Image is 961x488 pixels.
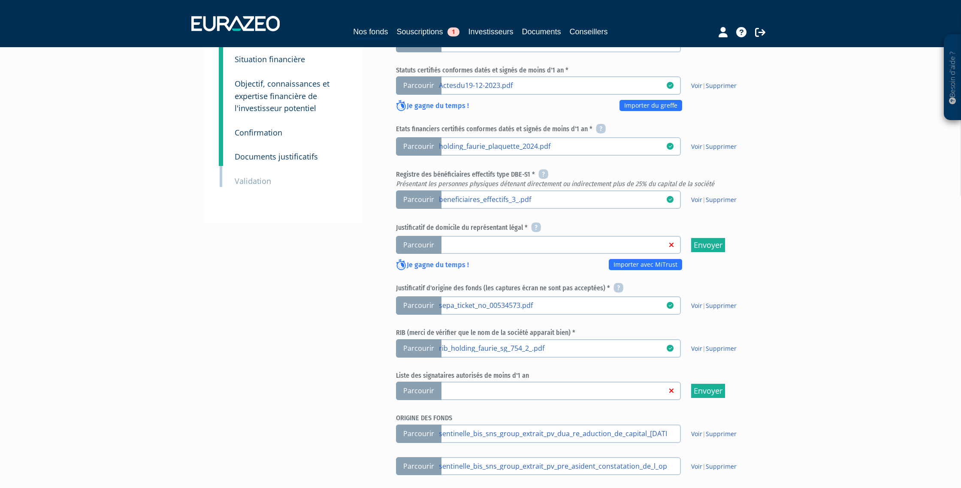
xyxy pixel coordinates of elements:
a: holding_faurie_plaquette_2024.pdf [439,142,667,150]
a: Voir [691,142,702,151]
small: Confirmation [235,127,282,138]
span: Parcourir [396,137,441,156]
p: Je gagne du temps ! [396,260,469,271]
p: Besoin d'aide ? [948,39,958,116]
img: 1732889491-logotype_eurazeo_blanc_rvb.png [191,16,280,31]
input: Envoyer [691,384,725,398]
span: | [691,344,737,353]
h6: Registre des bénéficiaires effectifs type DBE-S1 * [396,170,752,188]
a: Souscriptions1 [396,26,459,38]
a: rib_holding_faurie_sg_754_2_.pdf [439,343,667,352]
a: Voir [691,344,702,352]
a: Importer du greffe [620,100,682,111]
a: 8 [219,115,223,142]
i: 03/09/2025 09:38 [667,196,674,203]
span: Parcourir [396,339,441,358]
a: sentinelle_bis_sns_group_extrait_pv_pre_asident_constatation_de_l_ope_aration_[DATE].pdf [439,461,667,470]
a: Nos fonds [353,26,388,39]
a: Voir [691,39,702,47]
span: Parcourir [396,382,441,400]
a: Supprimer [706,196,737,204]
i: 03/09/2025 09:42 [667,302,674,309]
small: Situation financière [235,54,305,64]
small: Documents justificatifs [235,151,318,162]
em: Présentant les personnes physiques détenant directement ou indirectement plus de 25% du capital d... [396,180,714,188]
h6: Etats financiers certifiés conformes datés et signés de moins d'1 an * [396,124,752,135]
a: Conseillers [570,26,608,38]
span: | [691,301,737,310]
h6: Justificatif de domicile du représentant légal * [396,223,752,233]
a: Supprimer [706,142,737,151]
i: 03/09/2025 09:33 [667,82,674,89]
a: Investisseurs [468,26,513,38]
a: Supprimer [706,344,737,352]
a: 9 [219,139,223,166]
a: Supprimer [706,462,737,470]
h6: RIB (merci de vérifier que le nom de la société apparait bien) * [396,329,752,337]
a: Supprimer [706,39,737,47]
span: 1 [447,27,459,36]
span: | [691,430,737,438]
span: | [691,196,737,204]
a: Supprimer [706,301,737,310]
a: beneficiaires_effectifs_3_.pdf [439,195,667,203]
a: Voir [691,81,702,90]
span: Parcourir [396,190,441,209]
p: Je gagne du temps ! [396,101,469,112]
a: Voir [691,430,702,438]
a: sepa_ticket_no_00534573.pdf [439,301,667,309]
h6: Liste des signataires autorisés de moins d'1 an [396,372,752,380]
a: Supprimer [706,81,737,90]
small: Objectif, connaissances et expertise financière de l'investisseur potentiel [235,78,329,113]
a: Voir [691,196,702,204]
span: Parcourir [396,236,441,254]
h6: ORIGINE DES FONDS [396,414,752,422]
h6: Statuts certifiés conformes datés et signés de moins d'1 an * [396,66,752,74]
a: Voir [691,301,702,310]
a: Voir [691,462,702,470]
a: sentinelle_bis_sns_group_extrait_pv_dua_re_aduction_de_capital_[DATE].pdf [439,429,667,437]
span: | [691,462,737,471]
span: Parcourir [396,457,441,476]
span: | [691,142,737,151]
a: Importer avec MiTrust [609,259,682,270]
span: Parcourir [396,425,441,443]
h6: Justificatif d'origine des fonds (les captures écran ne sont pas acceptées) * [396,283,752,294]
input: Envoyer [691,238,725,252]
small: Validation [235,176,271,186]
a: Documents [522,26,561,38]
i: 03/09/2025 09:39 [667,345,674,352]
a: 6 [219,42,223,68]
a: Actesdu19-12-2023.pdf [439,81,667,89]
a: Supprimer [706,430,737,438]
span: Parcourir [396,296,441,315]
span: Parcourir [396,76,441,95]
i: 03/09/2025 09:33 [667,143,674,150]
a: 7 [219,66,223,120]
span: | [691,81,737,90]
